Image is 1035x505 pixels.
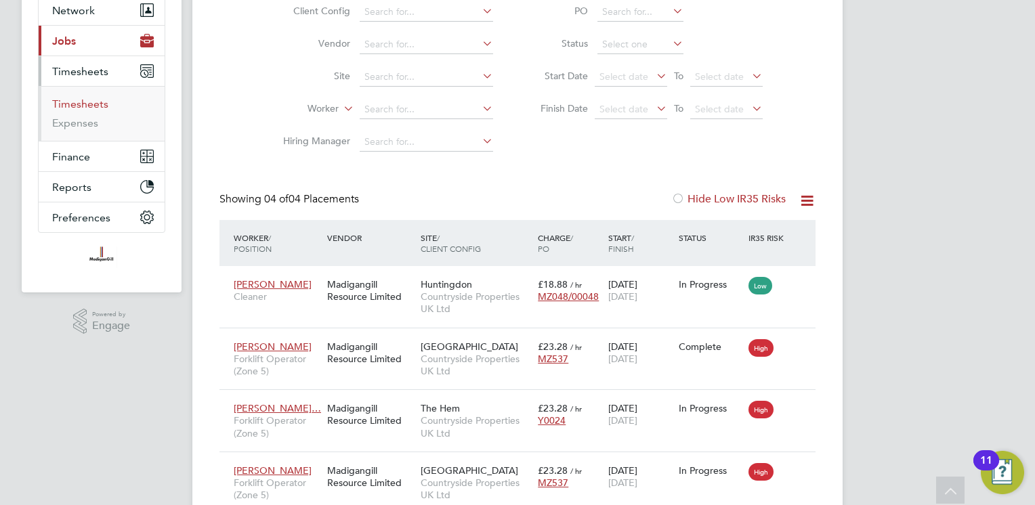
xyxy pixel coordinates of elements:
[234,353,320,377] span: Forklift Operator (Zone 5)
[421,290,531,315] span: Countryside Properties UK Ltd
[234,477,320,501] span: Forklift Operator (Zone 5)
[538,278,568,290] span: £18.88
[670,67,688,85] span: To
[538,464,568,477] span: £23.28
[608,477,637,489] span: [DATE]
[538,414,566,426] span: Y0024
[39,26,165,56] button: Jobs
[679,278,742,290] div: In Progress
[421,278,472,290] span: Huntingdon
[421,353,531,377] span: Countryside Properties UK Ltd
[360,68,493,87] input: Search for...
[538,232,573,254] span: / PO
[272,70,350,82] label: Site
[38,246,165,268] a: Go to home page
[86,246,117,268] img: madigangill-logo-retina.png
[527,102,588,114] label: Finish Date
[417,225,534,261] div: Site
[272,37,350,49] label: Vendor
[234,290,320,303] span: Cleaner
[605,271,675,309] div: [DATE]
[230,225,324,261] div: Worker
[695,70,744,83] span: Select date
[597,3,683,22] input: Search for...
[748,463,774,481] span: High
[671,192,786,206] label: Hide Low IR35 Risks
[748,401,774,418] span: High
[230,457,816,468] a: [PERSON_NAME]Forklift Operator (Zone 5)Madigangill Resource Limited[GEOGRAPHIC_DATA]Countryside P...
[324,458,417,496] div: Madigangill Resource Limited
[230,395,816,406] a: [PERSON_NAME]…Forklift Operator (Zone 5)Madigangill Resource LimitedThe HemCountryside Properties...
[52,211,110,224] span: Preferences
[679,341,742,353] div: Complete
[695,103,744,115] span: Select date
[679,402,742,414] div: In Progress
[599,103,648,115] span: Select date
[679,464,742,477] div: In Progress
[570,342,582,352] span: / hr
[39,202,165,232] button: Preferences
[92,309,130,320] span: Powered by
[39,172,165,202] button: Reports
[92,320,130,332] span: Engage
[39,56,165,86] button: Timesheets
[360,100,493,119] input: Search for...
[73,309,131,334] a: Powered byEngage
[52,4,95,17] span: Network
[230,271,816,282] a: [PERSON_NAME]CleanerMadigangill Resource LimitedHuntingdonCountryside Properties UK Ltd£18.88 / h...
[234,278,312,290] span: [PERSON_NAME]
[264,192,289,206] span: 04 of
[748,339,774,357] span: High
[538,477,568,489] span: MZ537
[52,35,76,47] span: Jobs
[675,225,746,250] div: Status
[324,395,417,433] div: Madigangill Resource Limited
[570,403,582,414] span: / hr
[538,341,568,353] span: £23.28
[421,464,518,477] span: [GEOGRAPHIC_DATA]
[745,225,792,250] div: IR35 Risk
[39,86,165,141] div: Timesheets
[421,341,518,353] span: [GEOGRAPHIC_DATA]
[52,116,98,129] a: Expenses
[421,414,531,439] span: Countryside Properties UK Ltd
[570,466,582,476] span: / hr
[538,402,568,414] span: £23.28
[39,141,165,171] button: Finance
[538,290,599,303] span: MZ048/00048
[534,225,605,261] div: Charge
[980,460,992,478] div: 11
[52,181,91,194] span: Reports
[608,232,634,254] span: / Finish
[272,135,350,147] label: Hiring Manager
[234,232,272,254] span: / Position
[52,150,90,163] span: Finance
[599,70,648,83] span: Select date
[570,280,582,290] span: / hr
[608,290,637,303] span: [DATE]
[324,271,417,309] div: Madigangill Resource Limited
[52,97,108,110] a: Timesheets
[981,451,1024,494] button: Open Resource Center, 11 new notifications
[219,192,362,206] div: Showing
[608,353,637,365] span: [DATE]
[234,341,312,353] span: [PERSON_NAME]
[597,35,683,54] input: Select one
[234,464,312,477] span: [PERSON_NAME]
[360,133,493,152] input: Search for...
[324,334,417,372] div: Madigangill Resource Limited
[264,192,359,206] span: 04 Placements
[421,402,460,414] span: The Hem
[527,70,588,82] label: Start Date
[538,353,568,365] span: MZ537
[605,395,675,433] div: [DATE]
[421,232,481,254] span: / Client Config
[527,37,588,49] label: Status
[608,414,637,426] span: [DATE]
[52,65,108,78] span: Timesheets
[261,102,339,116] label: Worker
[605,225,675,261] div: Start
[421,477,531,501] span: Countryside Properties UK Ltd
[234,414,320,439] span: Forklift Operator (Zone 5)
[230,333,816,345] a: [PERSON_NAME]Forklift Operator (Zone 5)Madigangill Resource Limited[GEOGRAPHIC_DATA]Countryside P...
